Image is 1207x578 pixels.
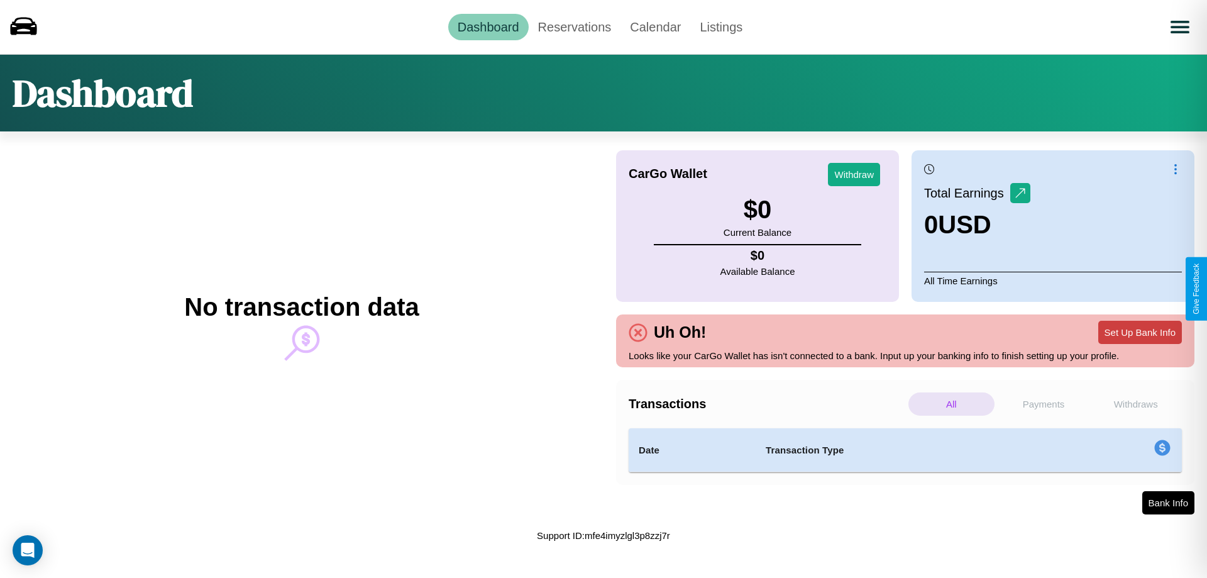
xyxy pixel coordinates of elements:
[720,248,795,263] h4: $ 0
[766,443,1051,458] h4: Transaction Type
[13,67,193,119] h1: Dashboard
[629,347,1182,364] p: Looks like your CarGo Wallet has isn't connected to a bank. Input up your banking info to finish ...
[629,167,707,181] h4: CarGo Wallet
[639,443,746,458] h4: Date
[620,14,690,40] a: Calendar
[924,211,1030,239] h3: 0 USD
[648,323,712,342] h4: Uh Oh!
[1162,9,1198,45] button: Open menu
[924,272,1182,289] p: All Time Earnings
[924,182,1010,204] p: Total Earnings
[724,196,791,224] h3: $ 0
[629,428,1182,472] table: simple table
[629,397,905,411] h4: Transactions
[1093,392,1179,416] p: Withdraws
[1142,491,1194,514] button: Bank Info
[908,392,995,416] p: All
[1001,392,1087,416] p: Payments
[448,14,529,40] a: Dashboard
[184,293,419,321] h2: No transaction data
[13,535,43,565] div: Open Intercom Messenger
[720,263,795,280] p: Available Balance
[724,224,791,241] p: Current Balance
[537,527,670,544] p: Support ID: mfe4imyzlgl3p8zzj7r
[828,163,880,186] button: Withdraw
[1098,321,1182,344] button: Set Up Bank Info
[1192,264,1201,314] div: Give Feedback
[690,14,752,40] a: Listings
[529,14,621,40] a: Reservations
